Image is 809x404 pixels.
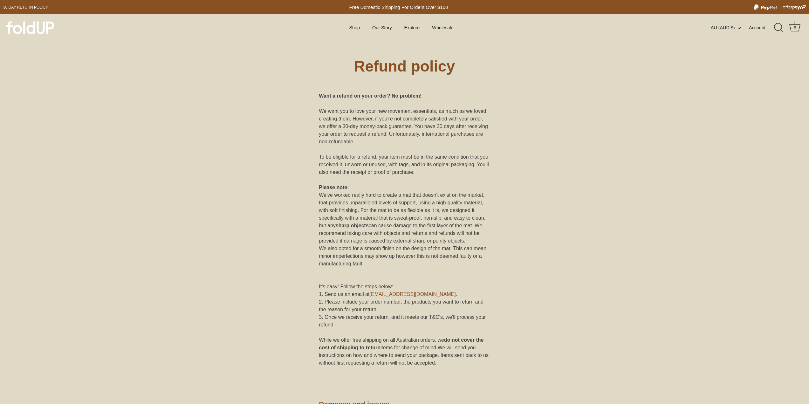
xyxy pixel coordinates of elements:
span: We've worked really hard to create a mat that doesn't exist on the market, that provides unparall... [319,192,485,243]
strong: sharp objects [336,223,369,228]
button: AU (AUD $) [711,25,748,31]
div: 0 [792,24,798,31]
a: Shop [344,22,365,34]
a: Cart [788,21,802,35]
div: It's easy! Follow the steps below: [319,283,490,291]
h1: Refund policy [319,57,490,81]
a: Search [772,21,786,35]
div: 1. Send us an email at [319,291,490,298]
span: We also opted for a smooth finish on the design of the mat. This can mean minor imperfections may... [319,246,486,266]
a: 30 day Return policy [3,3,48,11]
div: Primary navigation [333,22,469,34]
strong: Want a refund on your order? No problem! [319,93,422,99]
a: Explore [399,22,425,34]
div: 2. Please include your order number, the products you want to return and the reason for your return. [319,298,490,313]
div: 3. Once we receive your return, and it meets our T&C's, we'll process your refund. While we offer... [319,313,490,367]
div: We want you to love your new movement essentials, as much as we loved creating them. However, if ... [319,107,490,176]
span: . [456,291,457,297]
a: Account [749,24,777,31]
span: We will send you instructions on how and where to send your package. Items sent back to us withou... [319,345,489,366]
strong: Please note: [319,185,349,190]
a: Our Story [367,22,397,34]
a: [EMAIL_ADDRESS][DOMAIN_NAME] [370,291,456,297]
a: Wholesale [427,22,459,34]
